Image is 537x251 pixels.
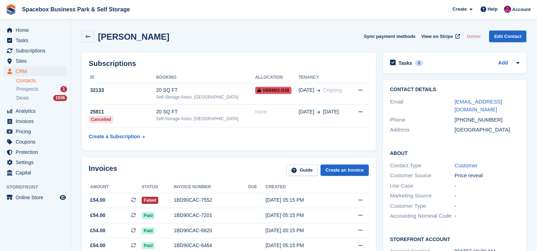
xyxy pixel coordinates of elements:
div: [DATE] 05:15 PM [265,242,340,249]
div: 1BD90CAC-6820 [174,227,248,234]
div: 32133 [89,87,156,94]
div: [DATE] 05:15 PM [265,227,340,234]
div: [DATE] 05:15 PM [265,196,340,204]
img: stora-icon-8386f47178a22dfd0bd8f6a31ec36ba5ce8667c1dd55bd0f319d3a0aa187defe.svg [6,4,16,15]
a: Customer [455,162,478,168]
div: 1BD90CAC-7201 [174,212,248,219]
th: Tenancy [298,72,351,83]
div: 1BD90CAC-6464 [174,242,248,249]
div: Customer Type [390,202,455,210]
div: Phone [390,116,455,124]
div: - [455,202,519,210]
span: Create [453,6,467,13]
span: Tasks [16,35,58,45]
th: Invoice number [174,182,248,193]
span: Sites [16,56,58,66]
a: menu [4,46,67,56]
h2: Contact Details [390,87,519,93]
a: menu [4,157,67,167]
span: £54.00 [90,212,105,219]
a: menu [4,137,67,147]
a: menu [4,106,67,116]
span: £54.00 [90,227,105,234]
a: Create an Invoice [320,164,369,176]
a: Guide [286,164,318,176]
button: Delete [464,30,483,42]
a: menu [4,127,67,136]
span: [DATE] [323,108,339,116]
a: menu [4,66,67,76]
div: [PHONE_NUMBER] [455,116,519,124]
span: Account [512,6,531,13]
div: Customer Source [390,172,455,180]
a: Edit Contact [489,30,526,42]
div: Address [390,126,455,134]
span: £54.00 [90,196,105,204]
th: Booking [156,72,255,83]
div: Use Case [390,182,455,190]
h2: Invoices [89,164,117,176]
span: Analytics [16,106,58,116]
span: Online Store [16,193,58,202]
div: - [455,192,519,200]
span: CRM [16,66,58,76]
div: - [455,212,519,220]
div: 1BD90CAC-7552 [174,196,248,204]
span: Paid [142,227,155,234]
h2: Tasks [399,60,412,66]
div: Create a Subscription [89,133,140,140]
span: Deals [16,95,29,101]
div: Self-Storage Aston, [GEOGRAPHIC_DATA] [156,94,255,100]
a: [EMAIL_ADDRESS][DOMAIN_NAME] [455,99,502,113]
a: menu [4,147,67,157]
span: Prospects [16,86,38,93]
a: menu [4,193,67,202]
h2: Storefront Account [390,235,519,242]
span: Subscriptions [16,46,58,56]
span: Storefront [6,184,71,191]
a: Create a Subscription [89,130,145,143]
a: menu [4,56,67,66]
div: - [455,182,519,190]
a: menu [4,25,67,35]
span: Settings [16,157,58,167]
a: Prospects 1 [16,85,67,93]
th: Status [142,182,174,193]
div: 1 [60,86,67,92]
span: [DATE] [298,87,314,94]
div: 20 SQ FT [156,108,255,116]
th: Allocation [255,72,298,83]
div: None [255,108,298,116]
span: Protection [16,147,58,157]
th: Created [265,182,340,193]
div: 20 SQ FT [156,87,255,94]
a: Preview store [59,193,67,202]
span: SBBM02-D28 [255,87,291,94]
div: Marketing Source [390,192,455,200]
th: Due [248,182,265,193]
span: Coupons [16,137,58,147]
span: £54.00 [90,242,105,249]
a: View on Stripe [418,30,461,42]
a: menu [4,116,67,126]
span: Paid [142,212,155,219]
div: Self-Storage Aston, [GEOGRAPHIC_DATA] [156,116,255,122]
th: ID [89,72,156,83]
span: Capital [16,168,58,178]
div: 1936 [53,95,67,101]
span: Failed [142,197,158,204]
a: Add [498,59,508,67]
div: Email [390,98,455,114]
div: Price reveal [455,172,519,180]
div: [DATE] 05:15 PM [265,212,340,219]
th: Amount [89,182,142,193]
span: Home [16,25,58,35]
button: Sync payment methods [364,30,416,42]
span: Pricing [16,127,58,136]
h2: About [390,149,519,156]
div: [GEOGRAPHIC_DATA] [455,126,519,134]
a: Deals 1936 [16,94,67,102]
div: Accounting Nominal Code [390,212,455,220]
a: Spacebox Business Park & Self Storage [19,4,133,15]
span: [DATE] [298,108,314,116]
